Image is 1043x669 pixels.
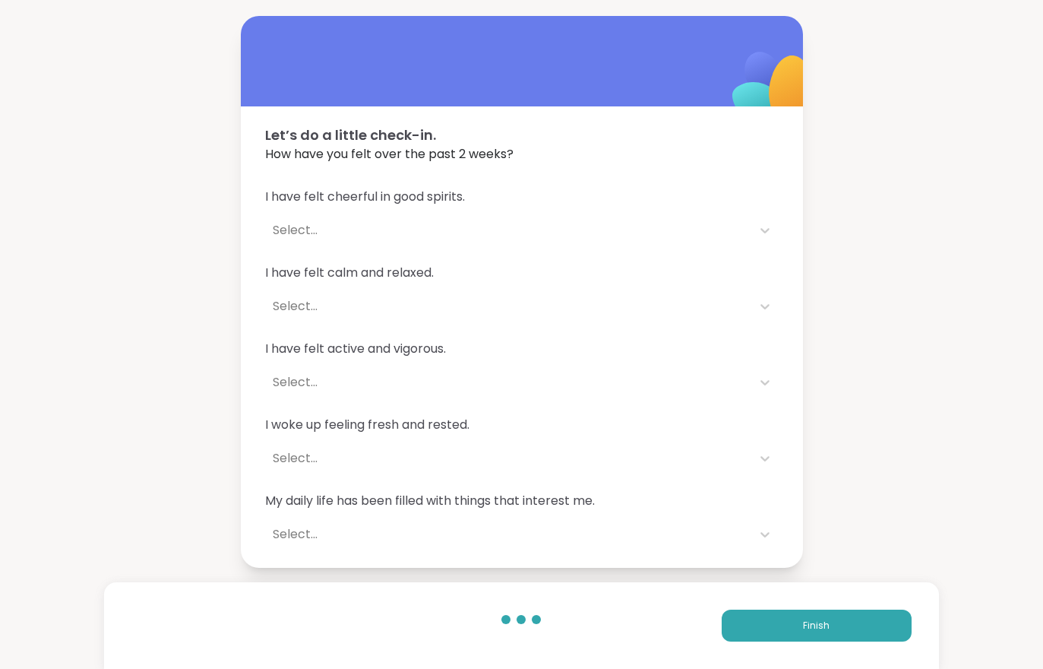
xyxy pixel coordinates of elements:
[803,619,830,633] span: Finish
[273,525,744,544] div: Select...
[273,373,744,392] div: Select...
[265,416,779,434] span: I woke up feeling fresh and rested.
[265,188,779,206] span: I have felt cheerful in good spirits.
[265,492,779,510] span: My daily life has been filled with things that interest me.
[265,264,779,282] span: I have felt calm and relaxed.
[265,145,779,163] span: How have you felt over the past 2 weeks?
[273,297,744,315] div: Select...
[273,221,744,239] div: Select...
[273,449,744,468] div: Select...
[265,340,779,358] span: I have felt active and vigorous.
[722,610,912,642] button: Finish
[697,12,848,163] img: ShareWell Logomark
[265,125,779,145] span: Let’s do a little check-in.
